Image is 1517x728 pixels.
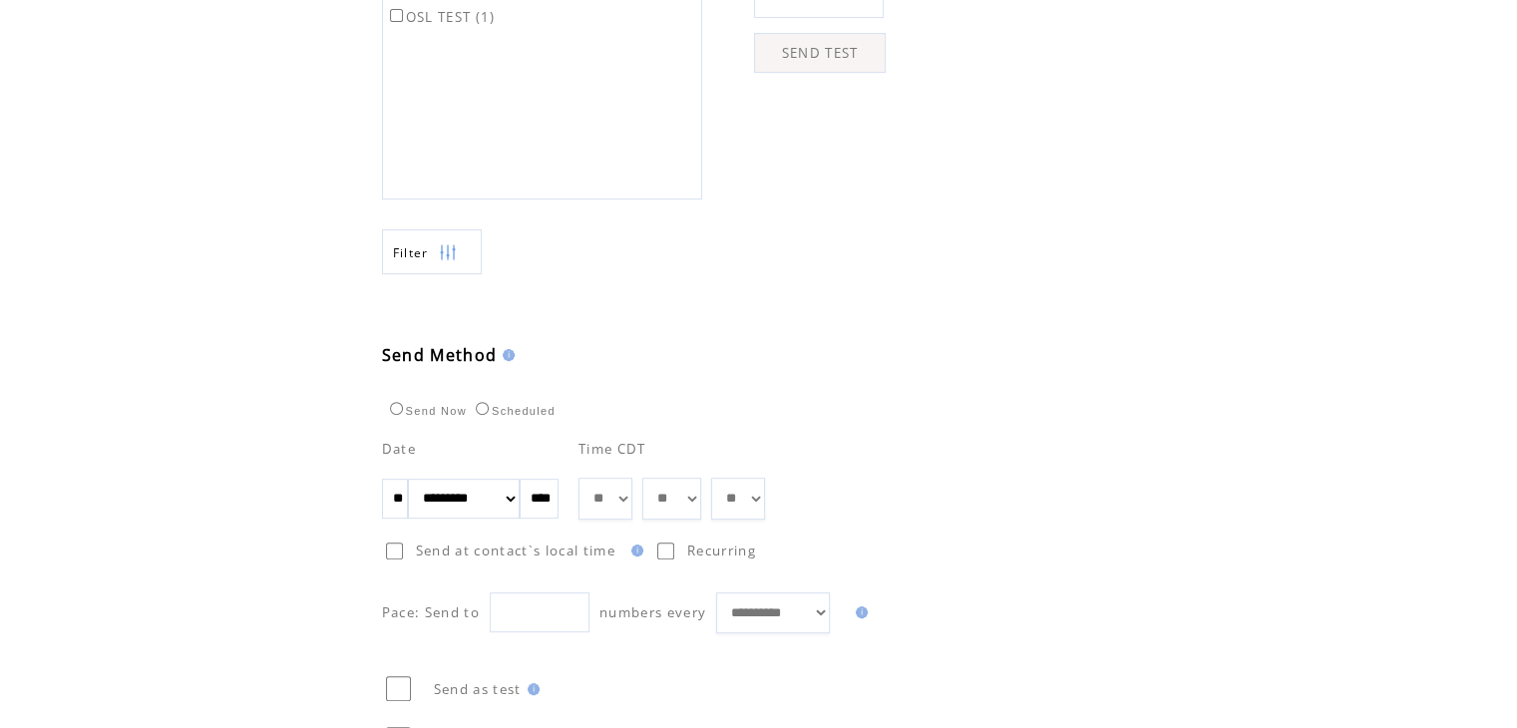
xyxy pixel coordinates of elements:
input: OSL TEST (1) [390,9,403,22]
span: Send at contact`s local time [416,542,615,559]
input: Send Now [390,402,403,415]
span: Recurring [687,542,756,559]
span: numbers every [599,603,706,621]
label: OSL TEST (1) [386,8,496,26]
a: Filter [382,229,482,274]
img: help.gif [522,683,540,695]
label: Scheduled [471,405,556,417]
span: Pace: Send to [382,603,480,621]
img: help.gif [850,606,868,618]
img: help.gif [497,349,515,361]
img: help.gif [625,545,643,556]
a: SEND TEST [754,33,886,73]
span: Send Method [382,344,498,366]
label: Send Now [385,405,467,417]
input: Scheduled [476,402,489,415]
span: Send as test [434,680,522,698]
span: Time CDT [578,440,646,458]
img: filters.png [439,230,457,275]
span: Show filters [393,244,429,261]
span: Date [382,440,416,458]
